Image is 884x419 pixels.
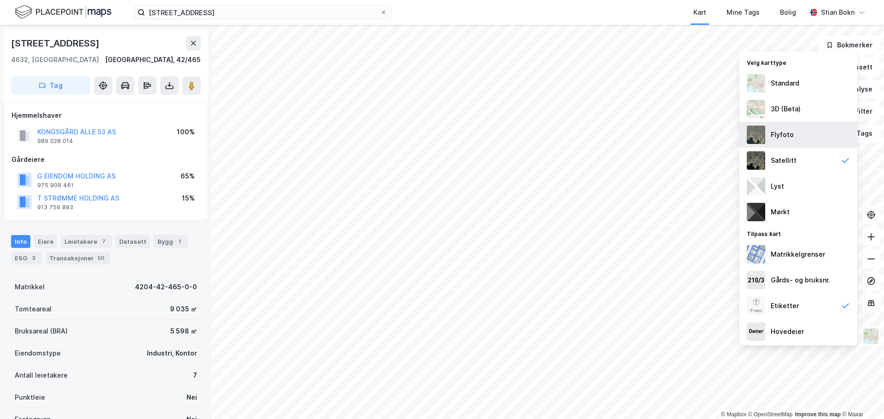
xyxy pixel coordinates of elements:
[147,348,197,359] div: Industri, Kontor
[693,7,706,18] div: Kart
[61,235,112,248] div: Leietakere
[771,326,804,337] div: Hovedeier
[177,126,195,138] div: 100%
[37,182,74,189] div: 975 908 461
[135,281,197,293] div: 4204-42-465-0-0
[771,103,801,115] div: 3D (Beta)
[15,392,45,403] div: Punktleie
[747,203,765,221] img: nCdM7BzjoCAAAAAElFTkSuQmCC
[747,177,765,195] img: luj3wr1y2y3+OchiMxRmMxRlscgabnMEmZ7DJGWxyBpucwSZnsMkZbHIGm5zBJmewyRlscgabnMEmZ7DJGWxyBpucwSZnsMkZ...
[747,245,765,264] img: cadastreBorders.cfe08de4b5ddd52a10de.jpeg
[12,110,200,121] div: Hjemmelshaver
[34,235,57,248] div: Eiere
[170,326,197,337] div: 5 598 ㎡
[748,411,793,418] a: OpenStreetMap
[182,193,195,204] div: 15%
[747,100,765,118] img: Z
[836,102,880,121] button: Filter
[11,76,90,95] button: Tag
[99,237,108,246] div: 7
[193,370,197,381] div: 7
[96,253,106,263] div: 50
[11,235,30,248] div: Info
[29,253,38,263] div: 3
[46,252,110,264] div: Transaksjoner
[747,126,765,144] img: Z
[771,249,825,260] div: Matrikkelgrenser
[175,237,184,246] div: 1
[12,154,200,165] div: Gårdeiere
[747,74,765,92] img: Z
[747,297,765,315] img: Z
[105,54,201,65] div: [GEOGRAPHIC_DATA], 42/465
[116,235,150,248] div: Datasett
[838,375,884,419] iframe: Chat Widget
[11,36,101,51] div: [STREET_ADDRESS]
[11,54,99,65] div: 4632, [GEOGRAPHIC_DATA]
[37,138,73,145] div: 989 028 014
[11,252,42,264] div: ESG
[186,392,197,403] div: Nei
[180,171,195,182] div: 65%
[771,300,799,311] div: Etiketter
[15,281,45,293] div: Matrikkel
[15,304,52,315] div: Tomteareal
[721,411,746,418] a: Mapbox
[154,235,188,248] div: Bygg
[771,129,794,140] div: Flyfoto
[818,36,880,54] button: Bokmerker
[821,7,855,18] div: Stian Bokn
[862,327,880,345] img: Z
[780,7,796,18] div: Bolig
[747,151,765,170] img: 9k=
[170,304,197,315] div: 9 035 ㎡
[747,322,765,341] img: majorOwner.b5e170eddb5c04bfeeff.jpeg
[771,181,784,192] div: Lyst
[739,225,857,241] div: Tilpass kart
[15,326,68,337] div: Bruksareal (BRA)
[838,375,884,419] div: Kontrollprogram for chat
[15,370,68,381] div: Antall leietakere
[771,155,797,166] div: Satellitt
[771,78,799,89] div: Standard
[145,6,380,19] input: Søk på adresse, matrikkel, gårdeiere, leietakere eller personer
[747,271,765,289] img: cadastreKeys.547ab17ec502f5a4ef2b.jpeg
[37,204,73,211] div: 913 759 893
[727,7,760,18] div: Mine Tags
[15,348,61,359] div: Eiendomstype
[739,54,857,70] div: Velg karttype
[15,4,111,20] img: logo.f888ab2527a4732fd821a326f86c7f29.svg
[771,207,790,218] div: Mørkt
[837,124,880,143] button: Tags
[795,411,841,418] a: Improve this map
[771,275,830,286] div: Gårds- og bruksnr.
